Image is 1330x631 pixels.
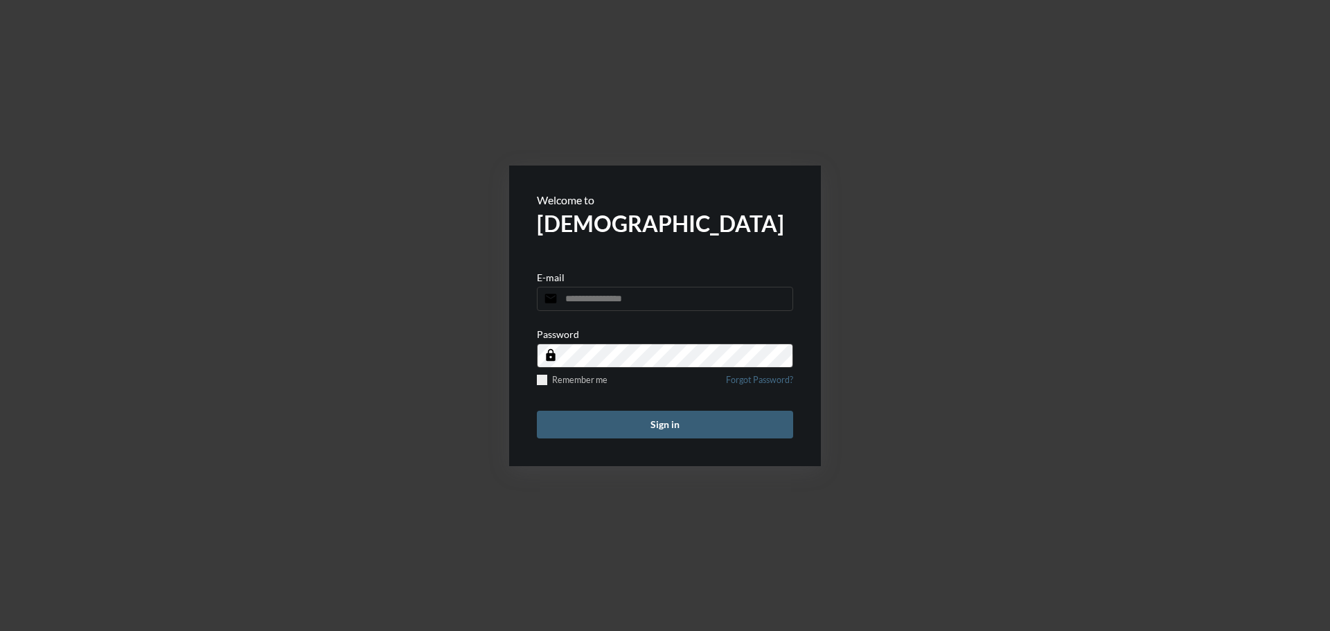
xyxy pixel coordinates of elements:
[537,193,793,206] p: Welcome to
[726,375,793,393] a: Forgot Password?
[537,375,608,385] label: Remember me
[537,210,793,237] h2: [DEMOGRAPHIC_DATA]
[537,272,565,283] p: E-mail
[537,328,579,340] p: Password
[537,411,793,438] button: Sign in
